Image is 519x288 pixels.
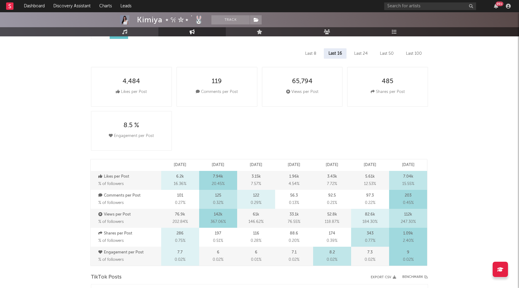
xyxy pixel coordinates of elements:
[289,237,299,245] span: 0.20 %
[98,211,160,218] p: Views per Post
[213,256,223,264] span: 0.02 %
[98,173,160,180] p: Likes per Post
[251,256,261,264] span: 0.01 %
[174,161,186,169] p: [DATE]
[212,180,225,188] span: 20.45 %
[350,48,372,59] div: Last 24
[251,237,261,245] span: 0.28 %
[494,4,498,9] button: 99+
[213,173,223,180] p: 7.94k
[212,161,224,169] p: [DATE]
[98,249,160,256] p: Engagement per Post
[402,274,428,281] a: Benchmark
[253,211,259,218] p: 61k
[403,230,413,237] p: 1.09k
[123,78,140,85] div: 4,484
[177,249,183,256] p: 7.7
[288,161,300,169] p: [DATE]
[213,237,223,245] span: 0.51 %
[98,239,124,243] span: % of followers
[364,180,376,188] span: 12.53 %
[371,88,405,96] div: Shares per Post
[362,218,377,226] span: 184.30 %
[365,173,375,180] p: 5.61k
[175,237,185,245] span: 0.75 %
[371,275,396,279] button: Export CSV
[329,230,335,237] p: 174
[98,258,124,262] span: % of followers
[253,230,259,237] p: 116
[365,199,375,207] span: 0.22 %
[327,173,337,180] p: 3.43k
[328,192,336,199] p: 92.5
[382,78,393,85] div: 485
[123,122,139,129] div: 8.5 %
[210,218,226,226] span: 367.06 %
[366,192,374,199] p: 97.3
[289,180,299,188] span: 4.54 %
[98,201,124,205] span: % of followers
[292,249,297,256] p: 7.1
[175,256,185,264] span: 0.02 %
[289,256,299,264] span: 0.02 %
[286,88,318,96] div: Views per Post
[324,48,347,59] div: Last 16
[327,256,337,264] span: 0.02 %
[402,161,415,169] p: [DATE]
[326,161,338,169] p: [DATE]
[404,211,412,218] p: 112k
[253,192,259,199] p: 122
[384,2,476,10] input: Search for artists
[367,249,373,256] p: 7.3
[403,256,414,264] span: 0.02 %
[403,173,413,180] p: 7.04k
[174,180,186,188] span: 16.36 %
[407,249,409,256] p: 9
[401,218,416,226] span: 247.30 %
[176,173,184,180] p: 6.2k
[212,78,222,85] div: 119
[215,192,221,199] p: 125
[290,192,298,199] p: 56.3
[116,88,147,96] div: Likes per Post
[327,180,337,188] span: 7.72 %
[137,15,204,24] div: Kimiya ⋆𐙚✮⋆˙🐰
[98,230,160,237] p: Shares per Post
[325,218,339,226] span: 118.87 %
[91,274,122,281] span: TikTok Posts
[175,211,185,218] p: 76.9k
[290,211,299,218] p: 33.1k
[329,249,335,256] p: 8.2
[402,180,414,188] span: 15.55 %
[213,199,223,207] span: 0.32 %
[365,256,375,264] span: 0.02 %
[250,161,262,169] p: [DATE]
[365,237,375,245] span: 0.77 %
[364,161,376,169] p: [DATE]
[405,192,411,199] p: 203
[289,199,299,207] span: 0.13 %
[98,220,124,224] span: % of followers
[214,211,222,218] p: 142k
[172,218,188,226] span: 202.84 %
[290,230,298,237] p: 88.6
[176,230,184,237] p: 286
[375,48,398,59] div: Last 50
[327,237,337,245] span: 0.39 %
[109,132,154,140] div: Engagement per Post
[251,180,261,188] span: 7.57 %
[403,199,414,207] span: 0.45 %
[403,237,414,245] span: 2.40 %
[211,15,250,24] button: Track
[365,211,375,218] p: 82.6k
[248,218,263,226] span: 146.62 %
[367,230,373,237] p: 343
[251,199,261,207] span: 0.29 %
[177,192,183,199] p: 101
[98,182,124,186] span: % of followers
[401,48,426,59] div: Last 100
[252,173,261,180] p: 3.15k
[215,230,221,237] p: 197
[327,199,337,207] span: 0.21 %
